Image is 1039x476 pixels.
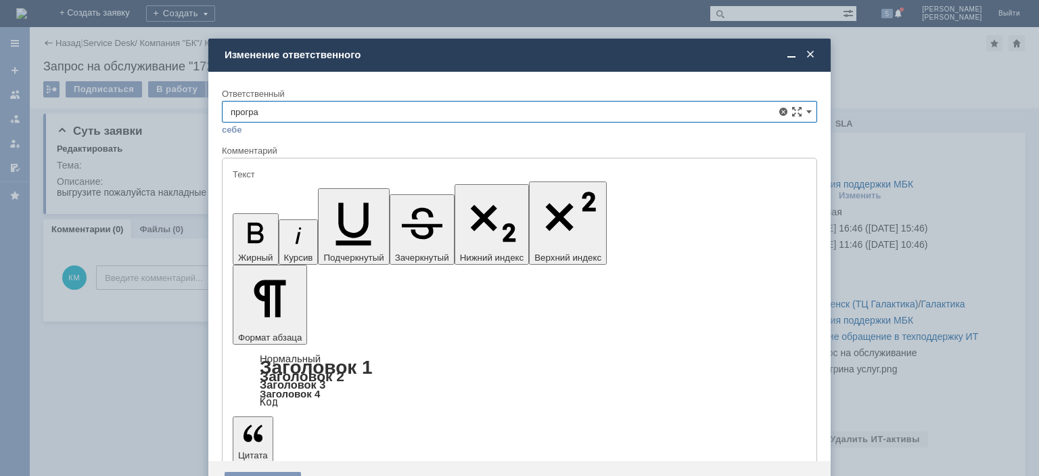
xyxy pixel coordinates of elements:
button: Цитата [233,416,273,462]
button: Зачеркнутый [390,194,455,265]
a: себе [222,125,242,135]
div: Формат абзаца [233,354,806,407]
button: Нижний индекс [455,184,530,265]
span: Курсив [284,253,313,263]
a: Заголовок 1 [260,357,373,378]
button: Формат абзаца [233,265,307,345]
a: Код [260,396,278,408]
span: Цитата [238,450,268,460]
span: Жирный [238,253,273,263]
span: Верхний индекс [534,253,601,263]
button: Курсив [279,219,319,265]
div: Комментарий [222,145,817,158]
span: Свернуть (Ctrl + M) [785,49,798,61]
span: Закрыть [804,49,817,61]
div: Изменение ответственного [225,49,817,61]
button: Подчеркнутый [318,188,389,265]
div: Текст [233,170,804,179]
span: Зачеркнутый [395,253,449,263]
div: Ответственный [222,89,814,98]
a: Заголовок 2 [260,368,344,384]
button: Верхний индекс [529,181,607,265]
a: Заголовок 3 [260,378,325,391]
span: Формат абзаца [238,332,302,343]
span: Сложная форма [791,106,802,117]
span: Подчеркнутый [323,253,384,263]
span: Нижний индекс [460,253,524,263]
span: Удалить [778,106,789,117]
a: Нормальный [260,353,321,364]
button: Жирный [233,213,279,265]
a: Заголовок 4 [260,388,320,399]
